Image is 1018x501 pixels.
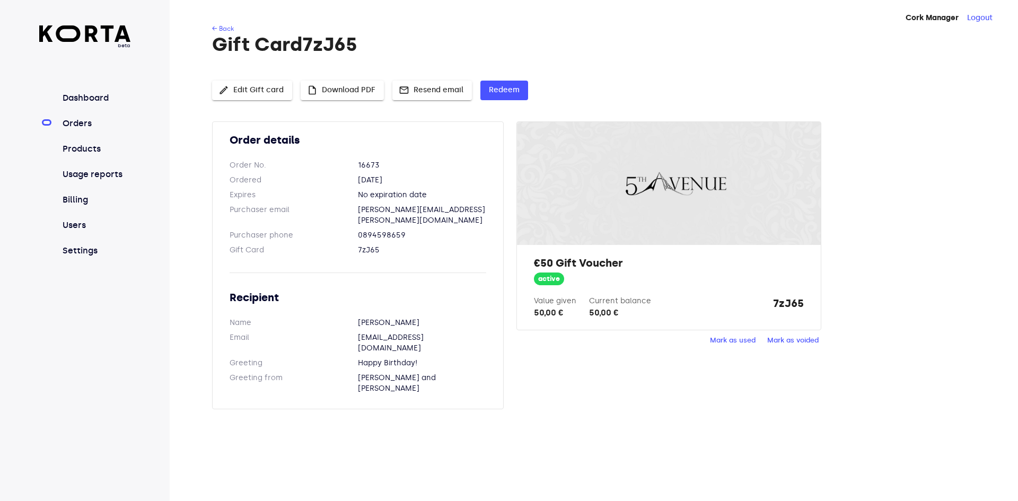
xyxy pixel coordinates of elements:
span: mail [399,85,409,95]
button: Resend email [392,81,472,100]
h2: Recipient [230,290,486,305]
span: Edit Gift card [221,84,284,97]
span: Mark as used [710,335,756,347]
dd: [DATE] [358,175,486,186]
a: Dashboard [60,92,131,104]
strong: Cork Manager [906,13,959,22]
dt: Purchaser email [230,205,358,226]
dd: 16673 [358,160,486,171]
dd: Happy Birthday! [358,358,486,368]
dt: Greeting from [230,373,358,394]
h2: Order details [230,133,486,147]
dd: No expiration date [358,190,486,200]
div: 50,00 € [534,306,576,319]
span: insert_drive_file [307,85,318,95]
button: Edit Gift card [212,81,292,100]
a: Edit Gift card [212,84,292,93]
dt: Name [230,318,358,328]
a: Settings [60,244,131,257]
dd: [PERSON_NAME] and [PERSON_NAME] [358,373,486,394]
span: Mark as voided [767,335,819,347]
h2: €50 Gift Voucher [534,256,803,270]
h1: Gift Card 7zJ65 [212,34,973,55]
dt: Gift Card [230,245,358,256]
span: Redeem [489,84,520,97]
span: edit [218,85,229,95]
a: Products [60,143,131,155]
img: Korta [39,25,131,42]
dd: [EMAIL_ADDRESS][DOMAIN_NAME] [358,332,486,354]
span: beta [39,42,131,49]
button: Mark as used [707,332,758,349]
label: Value given [534,296,576,305]
label: Current balance [589,296,651,305]
dd: [PERSON_NAME] [358,318,486,328]
a: Billing [60,194,131,206]
dt: Email [230,332,358,354]
span: Resend email [401,84,463,97]
dt: Expires [230,190,358,200]
dd: [PERSON_NAME][EMAIL_ADDRESS][PERSON_NAME][DOMAIN_NAME] [358,205,486,226]
button: Redeem [480,81,528,100]
strong: 7zJ65 [773,296,804,319]
button: Mark as voided [765,332,821,349]
a: beta [39,25,131,49]
dt: Greeting [230,358,358,368]
dt: Purchaser phone [230,230,358,241]
a: Usage reports [60,168,131,181]
dt: Ordered [230,175,358,186]
div: 50,00 € [589,306,651,319]
a: ← Back [212,25,234,32]
button: Logout [967,13,993,23]
button: Download PDF [301,81,384,100]
a: Orders [60,117,131,130]
dd: 0894598659 [358,230,486,241]
dt: Order No. [230,160,358,171]
span: active [534,274,564,284]
a: Users [60,219,131,232]
span: Download PDF [309,84,375,97]
dd: 7zJ65 [358,245,486,256]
